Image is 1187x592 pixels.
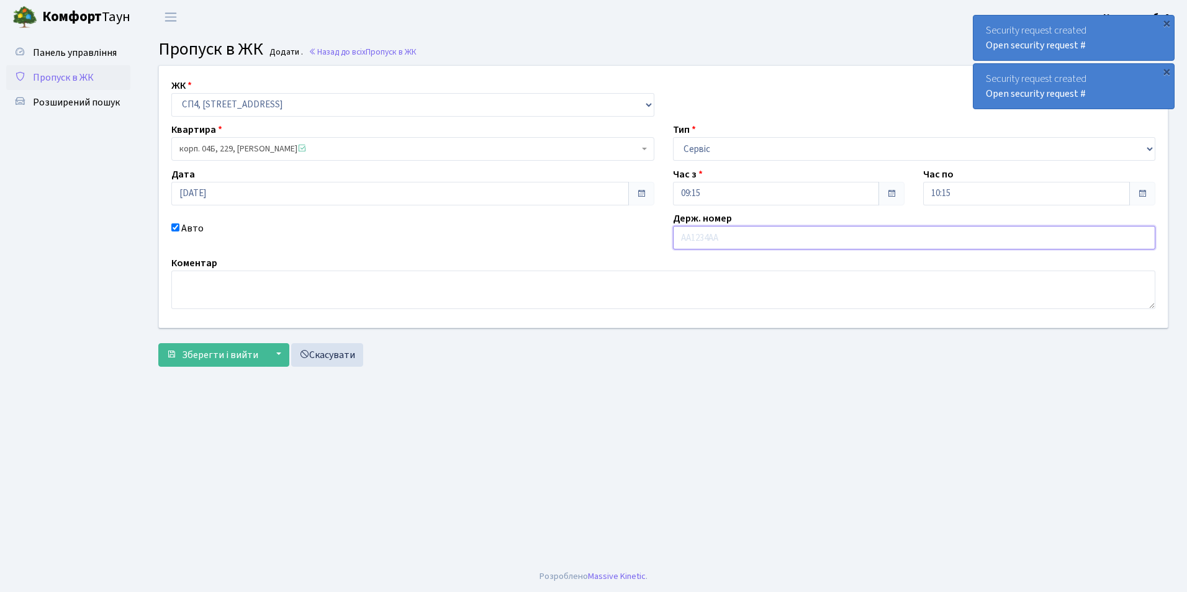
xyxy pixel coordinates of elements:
[973,64,1174,109] div: Security request created
[673,167,703,182] label: Час з
[6,40,130,65] a: Панель управління
[1160,17,1173,29] div: ×
[973,16,1174,60] div: Security request created
[673,211,732,226] label: Держ. номер
[171,137,654,161] span: корп. 04Б, 229, Чурсіна Інна Олександрівна <span class='la la-check-square text-success'></span>
[923,167,954,182] label: Час по
[986,87,1086,101] a: Open security request #
[171,122,222,137] label: Квартира
[12,5,37,30] img: logo.png
[267,47,303,58] small: Додати .
[1160,65,1173,78] div: ×
[673,226,1156,249] input: АА1234АА
[158,343,266,367] button: Зберегти і вийти
[6,90,130,115] a: Розширений пошук
[33,46,117,60] span: Панель управління
[291,343,363,367] a: Скасувати
[171,78,192,93] label: ЖК
[986,38,1086,52] a: Open security request #
[171,256,217,271] label: Коментар
[42,7,130,28] span: Таун
[179,143,639,155] span: корп. 04Б, 229, Чурсіна Інна Олександрівна <span class='la la-check-square text-success'></span>
[181,221,204,236] label: Авто
[158,37,263,61] span: Пропуск в ЖК
[309,46,417,58] a: Назад до всіхПропуск в ЖК
[155,7,186,27] button: Переключити навігацію
[171,167,195,182] label: Дата
[1103,11,1172,24] b: Консьєрж б. 4.
[539,570,648,583] div: Розроблено .
[33,96,120,109] span: Розширений пошук
[33,71,94,84] span: Пропуск в ЖК
[588,570,646,583] a: Massive Kinetic
[1103,10,1172,25] a: Консьєрж б. 4.
[42,7,102,27] b: Комфорт
[673,122,696,137] label: Тип
[182,348,258,362] span: Зберегти і вийти
[366,46,417,58] span: Пропуск в ЖК
[6,65,130,90] a: Пропуск в ЖК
